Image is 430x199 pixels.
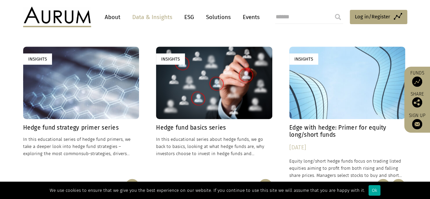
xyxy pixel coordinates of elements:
[101,11,124,23] a: About
[129,11,176,23] a: Data & Insights
[408,113,427,129] a: Sign up
[412,97,422,107] img: Share this post
[23,7,91,27] img: Aurum
[412,119,422,129] img: Sign up to our newsletter
[368,185,380,196] div: Ok
[289,143,406,152] div: [DATE]
[289,157,406,179] p: Equity long/short hedge funds focus on trading listed equities aiming to profit from both rising ...
[239,11,260,23] a: Events
[350,10,407,24] a: Log in/Register
[408,70,427,87] a: Funds
[156,136,272,157] p: In this educational series about hedge funds, we go back to basics, looking at what hedge funds a...
[289,124,406,138] h4: Edge with hedge: Primer for equity long/short funds
[23,136,139,157] p: In this educational series of hedge fund primers, we take a deeper look into hedge fund strategie...
[156,53,185,65] div: Insights
[412,77,422,87] img: Access Funds
[23,47,139,179] a: Insights Hedge fund strategy primer series In this educational series of hedge fund primers, we t...
[125,179,139,193] img: Share this post
[259,179,272,193] img: Share this post
[289,53,318,65] div: Insights
[23,124,139,131] h4: Hedge fund strategy primer series
[81,151,110,156] span: sub-strategies
[156,47,272,179] a: Insights Hedge fund basics series In this educational series about hedge funds, we go back to bas...
[156,124,272,131] h4: Hedge fund basics series
[408,92,427,107] div: Share
[203,11,234,23] a: Solutions
[392,179,405,193] img: Download Article
[376,179,390,193] img: Share this post
[23,53,52,65] div: Insights
[289,47,406,179] a: Insights Edge with hedge: Primer for equity long/short funds [DATE] Equity long/short hedge funds...
[331,10,345,24] input: Submit
[181,11,197,23] a: ESG
[355,13,390,21] span: Log in/Register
